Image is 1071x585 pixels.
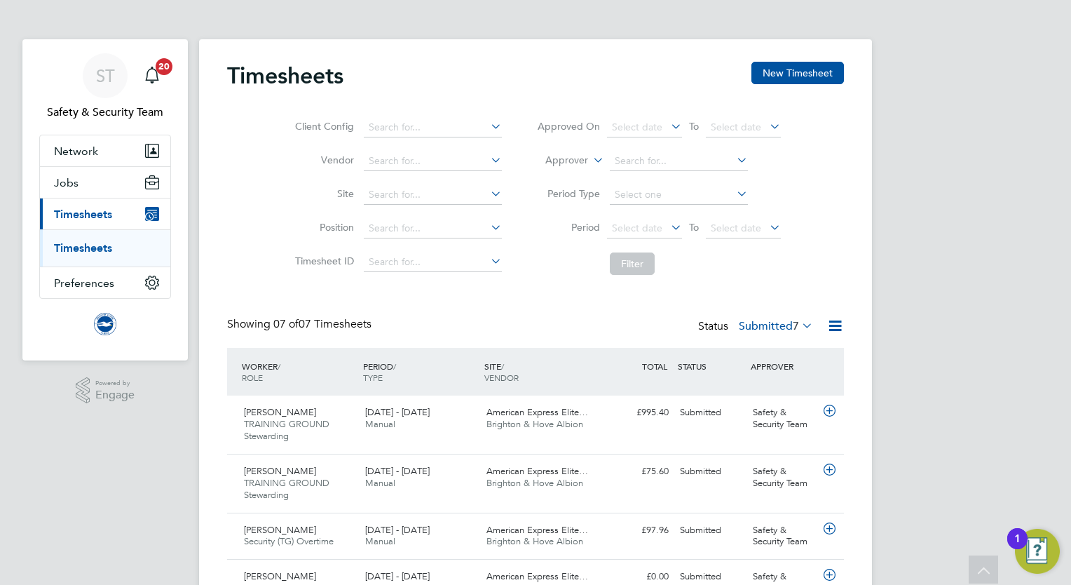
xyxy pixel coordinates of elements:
[40,135,170,166] button: Network
[365,535,395,547] span: Manual
[227,317,374,332] div: Showing
[612,121,662,133] span: Select date
[365,418,395,430] span: Manual
[365,406,430,418] span: [DATE] - [DATE]
[244,406,316,418] span: [PERSON_NAME]
[601,519,674,542] div: £97.96
[739,319,813,333] label: Submitted
[291,154,354,166] label: Vendor
[751,62,844,84] button: New Timesheet
[54,208,112,221] span: Timesheets
[747,519,820,554] div: Safety & Security Team
[642,361,667,372] span: TOTAL
[365,524,430,536] span: [DATE] - [DATE]
[685,117,703,135] span: To
[278,361,280,372] span: /
[291,187,354,200] label: Site
[610,152,748,171] input: Search for...
[40,267,170,298] button: Preferences
[54,176,79,189] span: Jobs
[674,460,747,483] div: Submitted
[365,570,430,582] span: [DATE] - [DATE]
[537,120,600,133] label: Approved On
[360,354,481,390] div: PERIOD
[486,465,588,477] span: American Express Elite…
[1015,529,1060,574] button: Open Resource Center, 1 new notification
[54,276,114,290] span: Preferences
[747,460,820,495] div: Safety & Security Team
[486,524,588,536] span: American Express Elite…
[95,377,135,389] span: Powered by
[244,535,334,547] span: Security (TG) Overtime
[365,477,395,489] span: Manual
[244,465,316,477] span: [PERSON_NAME]
[747,401,820,436] div: Safety & Security Team
[40,229,170,267] div: Timesheets
[486,406,588,418] span: American Express Elite…
[364,253,502,272] input: Search for...
[40,199,170,229] button: Timesheets
[291,221,354,234] label: Position
[364,152,502,171] input: Search for...
[364,219,502,238] input: Search for...
[747,354,820,379] div: APPROVER
[138,53,166,98] a: 20
[40,167,170,198] button: Jobs
[76,377,135,404] a: Powered byEngage
[484,372,519,383] span: VENDOR
[291,120,354,133] label: Client Config
[95,389,135,401] span: Engage
[227,62,343,90] h2: Timesheets
[364,185,502,205] input: Search for...
[537,221,600,234] label: Period
[39,104,171,121] span: Safety & Security Team
[156,58,172,75] span: 20
[39,53,171,121] a: STSafety & Security Team
[486,570,588,582] span: American Express Elite…
[711,222,761,234] span: Select date
[685,218,703,236] span: To
[711,121,761,133] span: Select date
[674,519,747,542] div: Submitted
[601,401,674,424] div: £995.40
[273,317,299,331] span: 07 of
[486,535,583,547] span: Brighton & Hove Albion
[525,154,588,168] label: Approver
[54,144,98,158] span: Network
[364,118,502,137] input: Search for...
[94,313,116,335] img: brightonandhovealbion-logo-retina.png
[610,185,748,205] input: Select one
[365,465,430,477] span: [DATE] - [DATE]
[793,319,799,333] span: 7
[273,317,371,331] span: 07 Timesheets
[54,241,112,255] a: Timesheets
[363,372,383,383] span: TYPE
[291,255,354,267] label: Timesheet ID
[238,354,360,390] div: WORKER
[537,187,600,200] label: Period Type
[601,460,674,483] div: £75.60
[96,67,115,85] span: ST
[1014,539,1021,557] div: 1
[698,317,816,337] div: Status
[22,39,188,361] nav: Main navigation
[242,372,263,383] span: ROLE
[501,361,504,372] span: /
[244,524,316,536] span: [PERSON_NAME]
[612,222,662,234] span: Select date
[486,418,583,430] span: Brighton & Hove Albion
[481,354,602,390] div: SITE
[674,354,747,379] div: STATUS
[244,570,316,582] span: [PERSON_NAME]
[39,313,171,335] a: Go to home page
[610,253,655,275] button: Filter
[393,361,396,372] span: /
[486,477,583,489] span: Brighton & Hove Albion
[674,401,747,424] div: Submitted
[244,418,329,442] span: TRAINING GROUND Stewarding
[244,477,329,501] span: TRAINING GROUND Stewarding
